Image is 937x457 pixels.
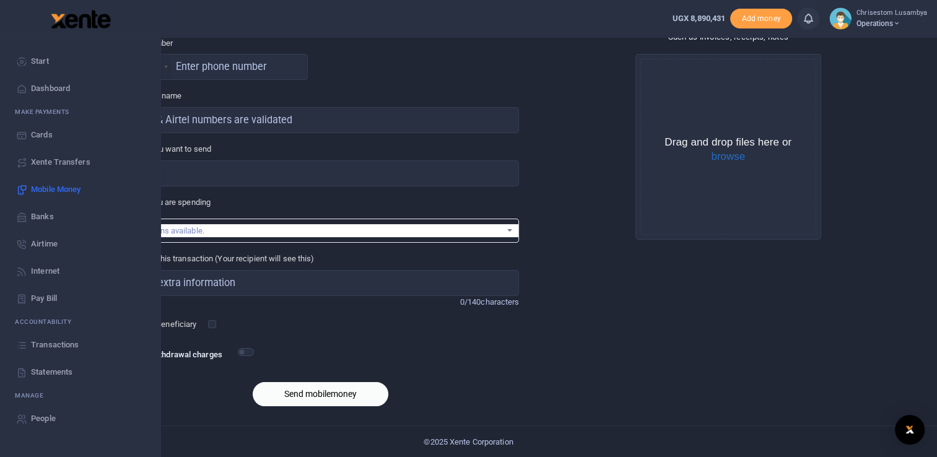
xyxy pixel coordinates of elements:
div: File Uploader [635,54,821,240]
a: Statements [10,359,150,386]
span: Xente Transfers [31,156,90,168]
small: Chrisestom Lusambya [856,8,927,19]
div: No options available. [131,225,502,237]
a: People [10,405,150,432]
span: Transactions [31,339,79,351]
span: Pay Bill [31,292,57,305]
img: profile-user [829,7,852,30]
a: Transactions [10,331,150,359]
input: Enter phone number [121,54,308,80]
input: UGX [121,160,520,186]
span: Banks [31,211,54,223]
li: Toup your wallet [730,9,792,29]
a: Mobile Money [10,176,150,203]
img: logo-large [51,10,111,28]
span: UGX 8,890,431 [673,14,725,23]
a: Pay Bill [10,285,150,312]
li: Wallet ballance [668,12,730,25]
span: Mobile Money [31,183,81,196]
span: ake Payments [21,107,69,116]
li: M [10,102,150,121]
input: Enter extra information [121,270,520,296]
a: Xente Transfers [10,149,150,176]
span: People [31,412,56,425]
span: anage [21,391,44,400]
div: Drag and drop files here or [641,136,816,164]
button: browse [711,151,745,162]
a: Banks [10,203,150,230]
a: logo-small logo-large logo-large [50,14,111,23]
a: Add money [730,13,792,22]
span: Internet [31,265,59,277]
li: M [10,386,150,405]
span: Add money [730,9,792,29]
label: Memo for this transaction (Your recipient will see this) [121,253,315,265]
button: Send mobilemoney [253,382,388,406]
span: Operations [856,18,927,29]
span: Statements [31,366,72,378]
label: Phone number [121,37,173,50]
div: Open Intercom Messenger [895,415,925,445]
a: profile-user Chrisestom Lusambya Operations [829,7,927,30]
span: Airtime [31,238,58,250]
a: UGX 8,890,431 [673,12,725,25]
span: characters [481,297,519,307]
a: Start [10,48,150,75]
span: Start [31,55,49,67]
a: Airtime [10,230,150,258]
span: countability [24,317,71,326]
input: MTN & Airtel numbers are validated [121,107,520,133]
li: Ac [10,312,150,331]
a: Internet [10,258,150,285]
span: Cards [31,129,53,141]
h6: Include withdrawal charges [123,350,248,360]
label: Reason you are spending [121,196,211,209]
span: 0/140 [460,297,481,307]
span: Dashboard [31,82,70,95]
a: Dashboard [10,75,150,102]
label: Amount you want to send [121,143,211,155]
a: Cards [10,121,150,149]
